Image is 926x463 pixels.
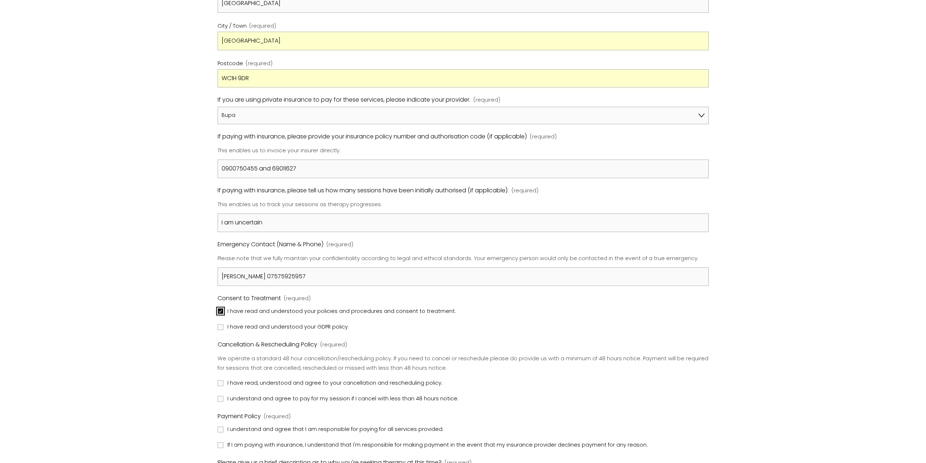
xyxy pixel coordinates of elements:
span: If paying with insurance, please provide your insurance policy number and authorisation code (if ... [218,132,527,142]
span: Consent to Treatment [218,293,281,304]
input: City / Town [218,32,709,50]
span: I have read, understood and agree to your cancellation and rescheduling policy. [227,378,442,388]
div: Postcode [218,59,709,69]
span: (required) [264,412,291,421]
span: (required) [249,23,276,28]
span: I have read and understood your policies and procedures and consent to treatment. [227,307,456,316]
input: Postcode [218,69,709,88]
p: We operate a standard 48 hour cancellation/rescheduling policy. If you need to cancel or reschedu... [218,352,709,376]
input: I have read, understood and agree to your cancellation and rescheduling policy. [218,380,223,386]
span: (required) [473,95,500,105]
span: (required) [530,132,557,142]
input: If I am paying with insurance, I understand that I'm responsible for making payment in the event ... [218,442,223,448]
span: If I am paying with insurance, I understand that I'm responsible for making payment in the event ... [227,440,648,450]
span: (required) [512,186,538,196]
input: I understand and agree to pay for my session if I cancel with less than 48 hours notice. [218,396,223,402]
p: This enables us to invoice your insurer directly. [218,144,709,158]
p: Please note that we fully maintain your confidentiality according to legal and ethical standards.... [218,251,709,266]
span: If paying with insurance, please tell us how many sessions have been initially authorised (if app... [218,185,509,196]
input: I understand and agree that I am responsible for paying for all services provided. [218,427,223,432]
select: If you are using private insurance to pay for these services, please indicate your provider. [218,107,709,124]
span: Cancellation & Rescheduling Policy [218,340,317,350]
div: City / Town [218,21,709,32]
input: I have read and understood your policies and procedures and consent to treatment. [218,308,223,314]
span: Payment Policy [218,411,261,422]
span: Emergency Contact (Name & Phone) [218,239,323,250]
p: This enables us to track your sessions as therapy progresses. [218,197,709,212]
span: (required) [326,240,353,250]
input: I have read and understood your GDPR policy. [218,324,223,330]
span: (required) [284,294,311,303]
span: If you are using private insurance to pay for these services, please indicate your provider. [218,95,470,105]
span: I understand and agree to pay for my session if I cancel with less than 48 hours notice. [227,394,458,404]
span: (required) [246,61,273,66]
span: (required) [320,340,347,350]
span: I understand and agree that I am responsible for paying for all services provided. [227,425,444,434]
span: I have read and understood your GDPR policy. [227,322,349,332]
